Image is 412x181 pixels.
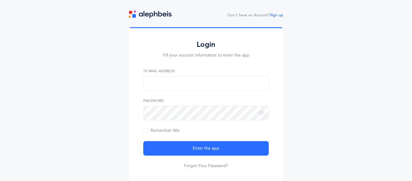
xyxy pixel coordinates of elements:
[143,40,269,49] h2: Login
[143,128,179,133] span: Remember Me
[227,12,283,18] div: Don't have an Account?
[193,145,219,152] span: Enter the app
[143,68,269,74] label: *E-Mail Address
[270,13,283,17] a: Sign up
[184,163,228,169] a: Forgot Your Password?
[143,141,269,156] button: Enter the app
[129,11,172,18] img: logo.svg
[143,52,269,59] p: Fill your account information to enter the app
[143,98,269,103] label: Password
